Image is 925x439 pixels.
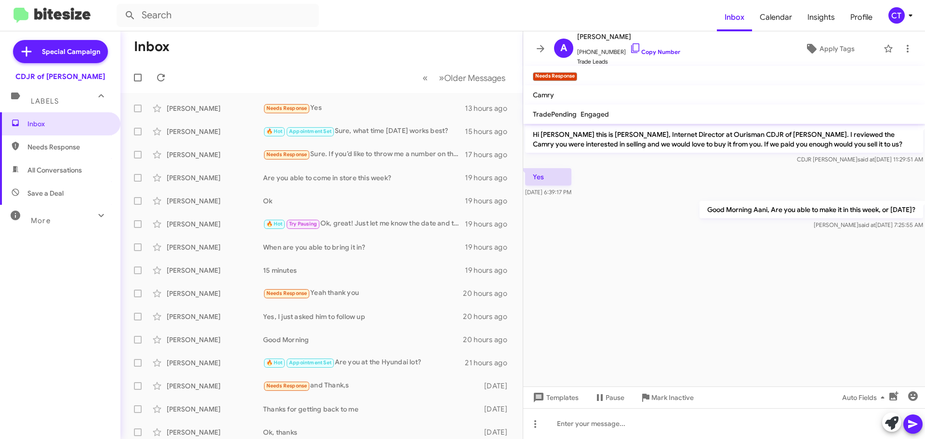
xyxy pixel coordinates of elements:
[167,381,263,391] div: [PERSON_NAME]
[465,104,515,113] div: 13 hours ago
[531,389,579,406] span: Templates
[263,242,465,252] div: When are you able to bring it in?
[263,266,465,275] div: 15 minutes
[167,358,263,368] div: [PERSON_NAME]
[533,91,554,99] span: Camry
[465,127,515,136] div: 15 hours ago
[463,312,515,321] div: 20 hours ago
[167,104,263,113] div: [PERSON_NAME]
[167,289,263,298] div: [PERSON_NAME]
[780,40,879,57] button: Apply Tags
[42,47,100,56] span: Special Campaign
[433,68,511,88] button: Next
[134,39,170,54] h1: Inbox
[843,3,880,31] a: Profile
[560,40,567,56] span: A
[289,128,331,134] span: Appointment Set
[263,173,465,183] div: Are you able to come in store this week?
[523,389,586,406] button: Templates
[263,312,463,321] div: Yes, I just asked him to follow up
[834,389,896,406] button: Auto Fields
[263,196,465,206] div: Ok
[263,218,465,229] div: Ok, great! Just let me know the date and time
[167,335,263,345] div: [PERSON_NAME]
[13,40,108,63] a: Special Campaign
[27,188,64,198] span: Save a Deal
[479,381,515,391] div: [DATE]
[167,427,263,437] div: [PERSON_NAME]
[581,110,609,119] span: Engaged
[266,290,307,296] span: Needs Response
[263,335,463,345] div: Good Morning
[465,358,515,368] div: 21 hours ago
[463,335,515,345] div: 20 hours ago
[465,219,515,229] div: 19 hours ago
[842,389,888,406] span: Auto Fields
[15,72,105,81] div: CDJR of [PERSON_NAME]
[577,31,680,42] span: [PERSON_NAME]
[577,57,680,67] span: Trade Leads
[651,389,694,406] span: Mark Inactive
[266,359,283,366] span: 🔥 Hot
[463,289,515,298] div: 20 hours ago
[819,40,855,57] span: Apply Tags
[167,242,263,252] div: [PERSON_NAME]
[814,221,923,228] span: [PERSON_NAME] [DATE] 7:25:55 AM
[167,127,263,136] div: [PERSON_NAME]
[263,103,465,114] div: Yes
[880,7,914,24] button: CT
[167,150,263,160] div: [PERSON_NAME]
[525,168,571,186] p: Yes
[606,389,624,406] span: Pause
[263,288,463,299] div: Yeah thank you
[417,68,511,88] nav: Page navigation example
[800,3,843,31] a: Insights
[465,196,515,206] div: 19 hours ago
[859,221,875,228] span: said at
[167,219,263,229] div: [PERSON_NAME]
[533,110,577,119] span: TradePending
[444,73,505,83] span: Older Messages
[266,221,283,227] span: 🔥 Hot
[797,156,923,163] span: CDJR [PERSON_NAME] [DATE] 11:29:51 AM
[31,216,51,225] span: More
[266,383,307,389] span: Needs Response
[700,201,923,218] p: Good Morning Aani, Are you able to make it in this week, or [DATE]?
[525,126,923,153] p: Hi [PERSON_NAME] this is [PERSON_NAME], Internet Director at Ourisman CDJR of [PERSON_NAME]. I re...
[630,48,680,55] a: Copy Number
[263,404,479,414] div: Thanks for getting back to me
[266,105,307,111] span: Needs Response
[525,188,571,196] span: [DATE] 6:39:17 PM
[423,72,428,84] span: «
[465,173,515,183] div: 19 hours ago
[167,173,263,183] div: [PERSON_NAME]
[586,389,632,406] button: Pause
[888,7,905,24] div: CT
[479,404,515,414] div: [DATE]
[533,72,577,81] small: Needs Response
[439,72,444,84] span: »
[289,221,317,227] span: Try Pausing
[266,128,283,134] span: 🔥 Hot
[27,142,109,152] span: Needs Response
[31,97,59,106] span: Labels
[858,156,874,163] span: said at
[263,380,479,391] div: and Thank,s
[289,359,331,366] span: Appointment Set
[465,266,515,275] div: 19 hours ago
[27,119,109,129] span: Inbox
[263,126,465,137] div: Sure, what time [DATE] works best?
[27,165,82,175] span: All Conversations
[167,266,263,275] div: [PERSON_NAME]
[752,3,800,31] span: Calendar
[479,427,515,437] div: [DATE]
[263,149,465,160] div: Sure. If you’d like to throw me a number on the car I’ll consider it. Thanks.
[717,3,752,31] a: Inbox
[266,151,307,158] span: Needs Response
[465,242,515,252] div: 19 hours ago
[577,42,680,57] span: [PHONE_NUMBER]
[167,404,263,414] div: [PERSON_NAME]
